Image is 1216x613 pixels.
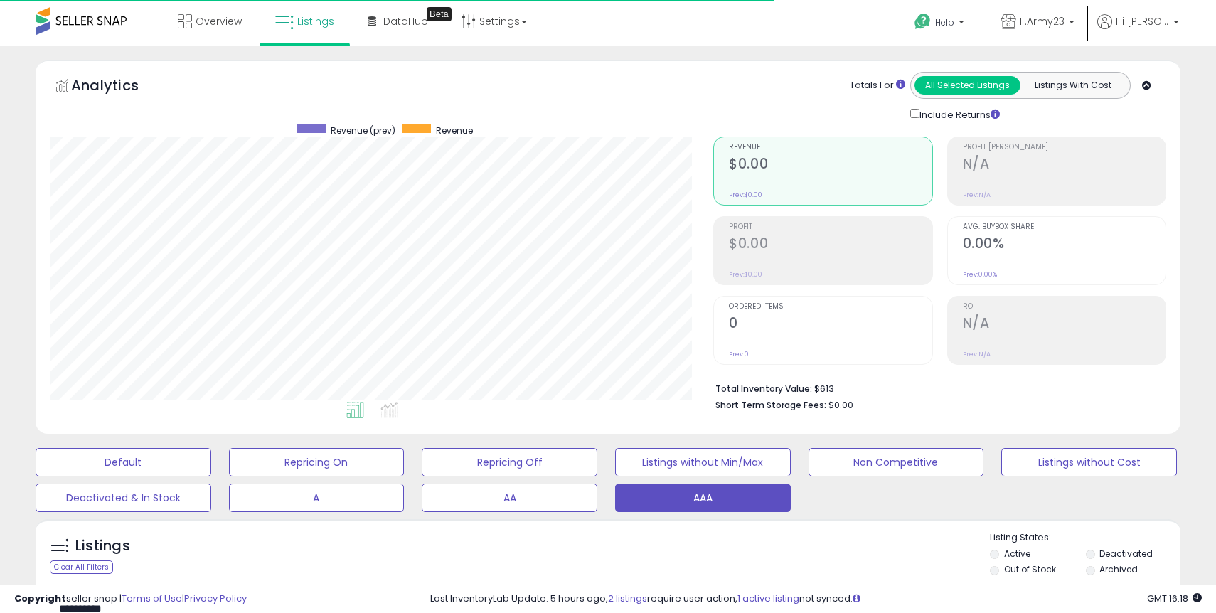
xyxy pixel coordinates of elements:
button: Repricing On [229,448,405,476]
label: Deactivated [1099,548,1153,560]
div: Last InventoryLab Update: 5 hours ago, require user action, not synced. [430,592,1202,606]
small: Prev: N/A [963,191,991,199]
i: Get Help [914,13,932,31]
p: Listing States: [990,531,1180,545]
li: $613 [715,379,1156,396]
button: AAA [615,484,791,512]
span: Ordered Items [729,303,932,311]
div: seller snap | | [14,592,247,606]
a: Hi [PERSON_NAME] [1097,14,1179,46]
small: Prev: 0 [729,350,749,358]
label: Active [1004,548,1030,560]
span: Help [935,16,954,28]
span: Avg. Buybox Share [963,223,1166,231]
small: Prev: $0.00 [729,191,762,199]
span: Profit [PERSON_NAME] [963,144,1166,151]
div: Include Returns [900,106,1017,122]
h2: $0.00 [729,235,932,255]
button: Listings without Min/Max [615,448,791,476]
h5: Listings [75,536,130,556]
button: All Selected Listings [914,76,1020,95]
a: Terms of Use [122,592,182,605]
span: Revenue (prev) [331,124,395,137]
button: Repricing Off [422,448,597,476]
span: Revenue [729,144,932,151]
b: Total Inventory Value: [715,383,812,395]
h2: N/A [963,156,1166,175]
small: Prev: N/A [963,350,991,358]
strong: Copyright [14,592,66,605]
button: A [229,484,405,512]
div: Totals For [850,79,905,92]
small: Prev: 0.00% [963,270,997,279]
h2: 0 [729,315,932,334]
button: Listings With Cost [1020,76,1126,95]
a: Privacy Policy [184,592,247,605]
span: Revenue [436,124,473,137]
small: Prev: $0.00 [729,270,762,279]
h5: Analytics [71,75,166,99]
h2: $0.00 [729,156,932,175]
button: Listings without Cost [1001,448,1177,476]
span: DataHub [383,14,428,28]
a: 1 active listing [737,592,799,605]
span: Hi [PERSON_NAME] [1116,14,1169,28]
span: Profit [729,223,932,231]
a: Help [903,2,978,46]
button: Default [36,448,211,476]
span: ROI [963,303,1166,311]
h2: N/A [963,315,1166,334]
span: Overview [196,14,242,28]
span: $0.00 [828,398,853,412]
span: F.Army23 [1020,14,1065,28]
b: Short Term Storage Fees: [715,399,826,411]
button: Deactivated & In Stock [36,484,211,512]
h2: 0.00% [963,235,1166,255]
span: Listings [297,14,334,28]
div: Clear All Filters [50,560,113,574]
button: Non Competitive [809,448,984,476]
div: Tooltip anchor [427,7,452,21]
a: 2 listings [608,592,647,605]
span: 2025-09-10 16:18 GMT [1147,592,1202,605]
label: Out of Stock [1004,563,1056,575]
label: Archived [1099,563,1138,575]
button: AA [422,484,597,512]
